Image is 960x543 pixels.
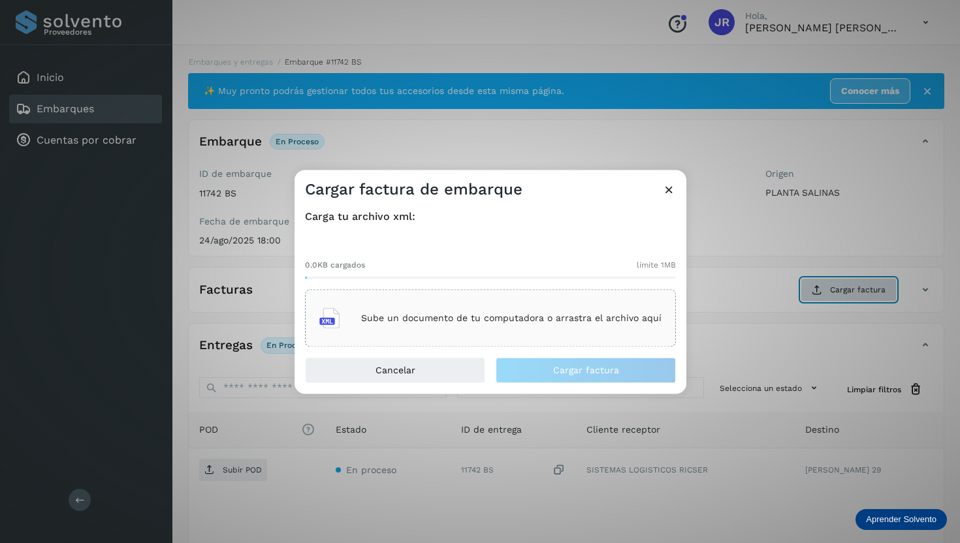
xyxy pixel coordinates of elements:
[305,180,522,199] h3: Cargar factura de embarque
[305,358,485,384] button: Cancelar
[856,509,947,530] div: Aprender Solvento
[496,358,676,384] button: Cargar factura
[376,366,415,375] span: Cancelar
[305,260,365,271] span: 0.0KB cargados
[305,210,676,223] h4: Carga tu archivo xml:
[553,366,619,375] span: Cargar factura
[866,514,936,525] p: Aprender Solvento
[637,260,676,271] span: límite 1MB
[361,313,662,324] p: Sube un documento de tu computadora o arrastra el archivo aquí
